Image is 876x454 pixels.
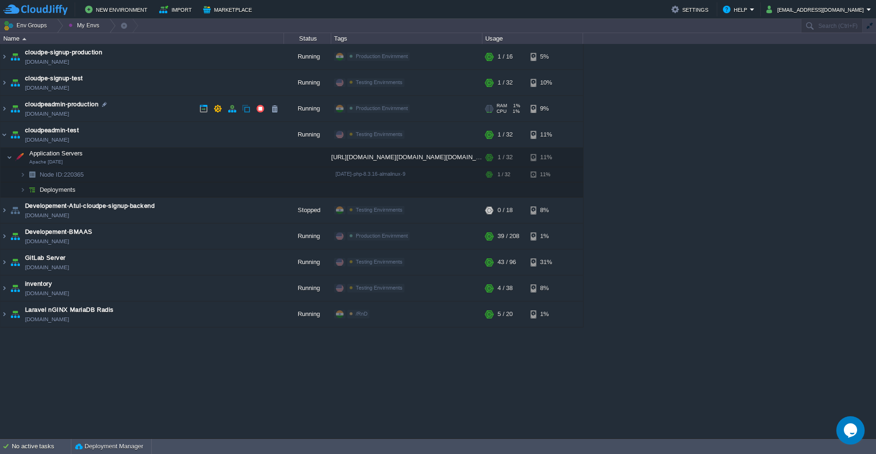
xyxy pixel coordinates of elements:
img: AMDAwAAAACH5BAEAAAAALAAAAAABAAEAAAICRAEAOw== [9,223,22,249]
img: AMDAwAAAACH5BAEAAAAALAAAAAABAAEAAAICRAEAOw== [9,301,22,327]
div: Status [284,33,331,44]
div: Stopped [284,197,331,223]
div: No active tasks [12,439,71,454]
a: [DOMAIN_NAME] [25,83,69,93]
img: AMDAwAAAACH5BAEAAAAALAAAAAABAAEAAAICRAEAOw== [9,70,22,95]
span: Testing Envirnments [356,285,403,291]
img: AMDAwAAAACH5BAEAAAAALAAAAAABAAEAAAICRAEAOw== [13,148,26,167]
button: New Environment [85,4,150,15]
a: Developement-BMAAS [25,227,93,237]
img: AMDAwAAAACH5BAEAAAAALAAAAAABAAEAAAICRAEAOw== [26,167,39,182]
img: AMDAwAAAACH5BAEAAAAALAAAAAABAAEAAAICRAEAOw== [9,275,22,301]
img: AMDAwAAAACH5BAEAAAAALAAAAAABAAEAAAICRAEAOw== [9,96,22,121]
div: 5% [531,44,561,69]
span: 1% [510,109,520,114]
span: Production Envirnment [356,233,408,239]
div: Running [284,275,331,301]
span: cloudpe-signup-test [25,74,83,83]
div: Running [284,96,331,121]
div: Usage [483,33,583,44]
img: AMDAwAAAACH5BAEAAAAALAAAAAABAAEAAAICRAEAOw== [0,197,8,223]
img: AMDAwAAAACH5BAEAAAAALAAAAAABAAEAAAICRAEAOw== [0,96,8,121]
button: Marketplace [203,4,255,15]
img: AMDAwAAAACH5BAEAAAAALAAAAAABAAEAAAICRAEAOw== [0,122,8,147]
div: 10% [531,70,561,95]
a: cloudpe-signup-production [25,48,102,57]
span: cloudpeadmin-test [25,126,79,135]
span: [DATE]-php-8.3.16-almalinux-9 [335,171,405,177]
div: 31% [531,249,561,275]
div: Tags [332,33,482,44]
img: AMDAwAAAACH5BAEAAAAALAAAAAABAAEAAAICRAEAOw== [0,70,8,95]
img: AMDAwAAAACH5BAEAAAAALAAAAAABAAEAAAICRAEAOw== [20,167,26,182]
div: 1 / 32 [498,167,510,182]
a: Application ServersApache [DATE] [28,150,84,157]
img: AMDAwAAAACH5BAEAAAAALAAAAAABAAEAAAICRAEAOw== [0,275,8,301]
div: 1 / 32 [498,148,513,167]
a: [DOMAIN_NAME] [25,135,69,145]
div: Running [284,249,331,275]
div: Running [284,122,331,147]
div: 11% [531,167,561,182]
a: cloudpeadmin-production [25,100,98,109]
div: 9% [531,96,561,121]
img: AMDAwAAAACH5BAEAAAAALAAAAAABAAEAAAICRAEAOw== [0,223,8,249]
a: [DOMAIN_NAME] [25,237,69,246]
button: Deployment Manager [75,442,143,451]
a: Node ID:220365 [39,171,85,179]
div: Running [284,44,331,69]
div: 11% [531,148,561,167]
img: AMDAwAAAACH5BAEAAAAALAAAAAABAAEAAAICRAEAOw== [20,182,26,197]
a: [DOMAIN_NAME] [25,263,69,272]
span: RAM [497,103,507,109]
img: AMDAwAAAACH5BAEAAAAALAAAAAABAAEAAAICRAEAOw== [9,197,22,223]
div: 39 / 208 [498,223,519,249]
img: CloudJiffy [3,4,68,16]
img: AMDAwAAAACH5BAEAAAAALAAAAAABAAEAAAICRAEAOw== [7,148,12,167]
span: CPU [497,109,507,114]
div: 8% [531,275,561,301]
div: 43 / 96 [498,249,516,275]
button: Env Groups [3,19,50,32]
span: 220365 [39,171,85,179]
button: Help [723,4,750,15]
button: My Envs [69,19,102,32]
div: 5 / 20 [498,301,513,327]
span: 1% [511,103,520,109]
a: [DOMAIN_NAME] [25,289,69,298]
span: /RnD [356,311,368,317]
img: AMDAwAAAACH5BAEAAAAALAAAAAABAAEAAAICRAEAOw== [9,249,22,275]
img: AMDAwAAAACH5BAEAAAAALAAAAAABAAEAAAICRAEAOw== [0,301,8,327]
img: AMDAwAAAACH5BAEAAAAALAAAAAABAAEAAAICRAEAOw== [26,182,39,197]
div: 4 / 38 [498,275,513,301]
a: inventory [25,279,52,289]
a: Deployments [39,186,77,194]
div: 1 / 16 [498,44,513,69]
img: AMDAwAAAACH5BAEAAAAALAAAAAABAAEAAAICRAEAOw== [0,44,8,69]
a: GitLab Server [25,253,66,263]
span: Apache [DATE] [29,159,63,165]
div: 8% [531,197,561,223]
div: 0 / 18 [498,197,513,223]
span: Testing Envirnments [356,259,403,265]
img: AMDAwAAAACH5BAEAAAAALAAAAAABAAEAAAICRAEAOw== [9,122,22,147]
span: Production Envirnment [356,53,408,59]
span: Testing Envirnments [356,207,403,213]
div: 1 / 32 [498,122,513,147]
span: Laravel nGINX MariaDB Radis [25,305,114,315]
div: 1 / 32 [498,70,513,95]
button: Import [159,4,195,15]
div: 1% [531,223,561,249]
span: Testing Envirnments [356,131,403,137]
a: [DOMAIN_NAME] [25,109,69,119]
span: Node ID: [40,171,64,178]
a: [DOMAIN_NAME] [25,57,69,67]
div: Running [284,70,331,95]
a: Developement-Atul-cloudpe-signup-backend [25,201,155,211]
